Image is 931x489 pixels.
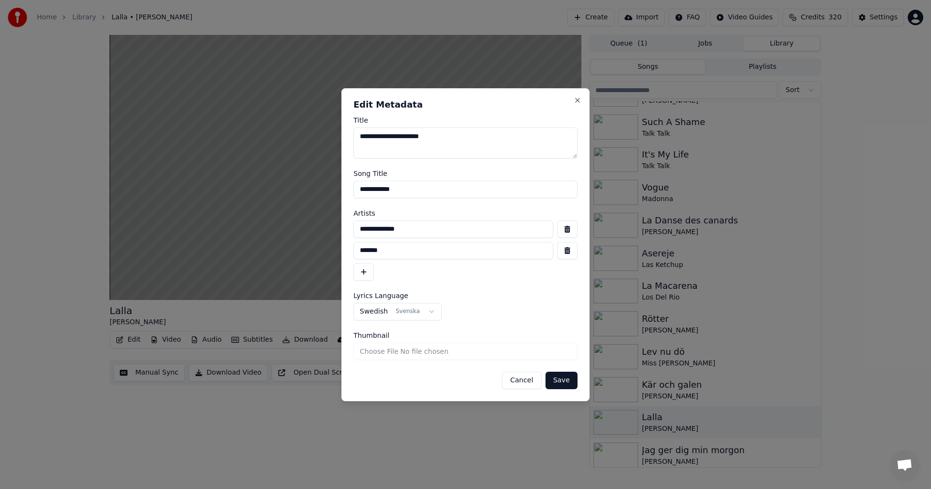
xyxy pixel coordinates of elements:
[353,210,578,217] label: Artists
[353,332,389,339] span: Thumbnail
[353,170,578,177] label: Song Title
[353,100,578,109] h2: Edit Metadata
[353,117,578,124] label: Title
[353,292,408,299] span: Lyrics Language
[502,372,541,389] button: Cancel
[546,372,578,389] button: Save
